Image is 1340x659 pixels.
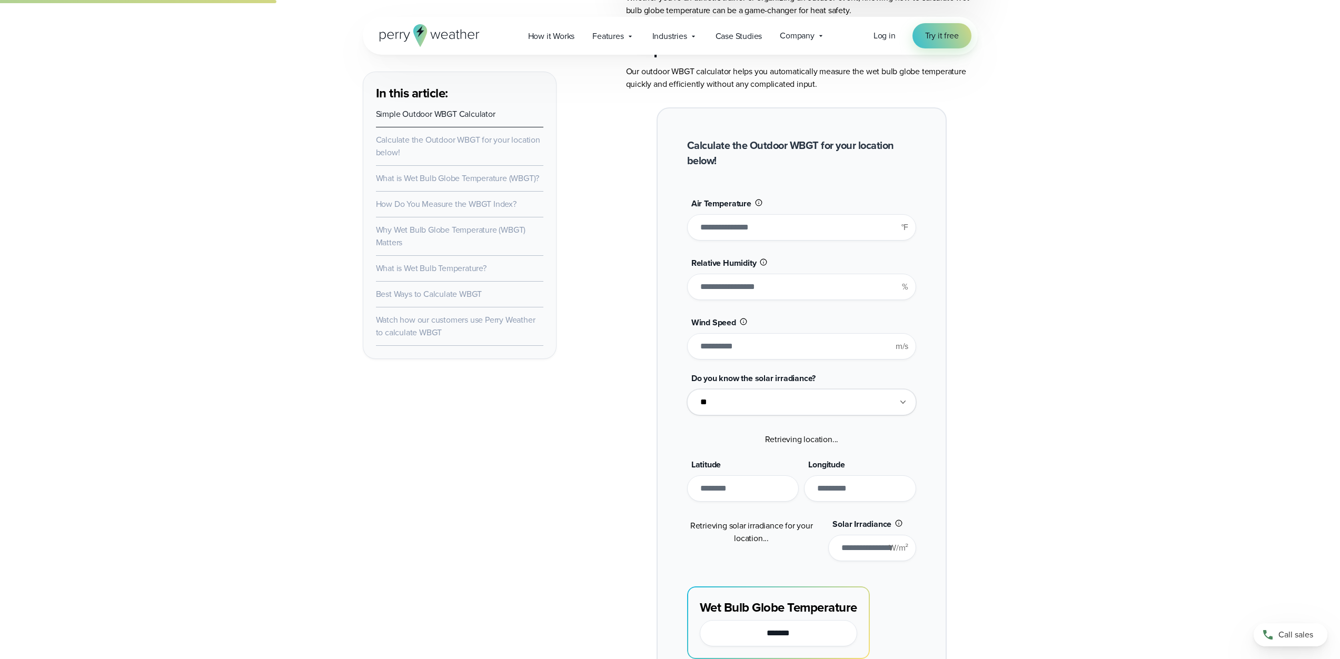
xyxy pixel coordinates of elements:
span: Company [780,29,815,42]
span: How it Works [528,30,575,43]
span: Case Studies [716,30,762,43]
span: Air Temperature [691,197,751,209]
h3: In this article: [376,85,543,102]
h2: Calculate the Outdoor WBGT for your location below! [687,138,916,168]
a: Best Ways to Calculate WBGT [376,288,482,300]
span: Wind Speed [691,316,736,328]
a: Calculate the Outdoor WBGT for your location below! [376,134,540,158]
span: Call sales [1278,628,1313,641]
a: Call sales [1254,623,1327,646]
a: How Do You Measure the WBGT Index? [376,198,517,210]
span: Solar Irradiance [832,518,891,530]
a: Try it free [912,23,971,48]
span: Industries [652,30,687,43]
h2: Simple Outdoor WBGT Calculator [626,38,978,59]
span: Retrieving solar irradiance for your location... [690,520,813,544]
span: Features [592,30,623,43]
a: How it Works [519,25,584,47]
span: Do you know the solar irradiance? [691,372,816,384]
a: What is Wet Bulb Temperature? [376,262,487,274]
a: Log in [874,29,896,42]
span: Relative Humidity [691,257,757,269]
a: Simple Outdoor WBGT Calculator [376,108,495,120]
span: Try it free [925,29,959,42]
span: Longitude [808,458,845,471]
a: Case Studies [707,25,771,47]
a: What is Wet Bulb Globe Temperature (WBGT)? [376,172,540,184]
a: Watch how our customers use Perry Weather to calculate WBGT [376,314,535,338]
p: Our outdoor WBGT calculator helps you automatically measure the wet bulb globe temperature quickl... [626,65,978,91]
span: Retrieving location... [765,433,839,445]
a: Why Wet Bulb Globe Temperature (WBGT) Matters [376,224,526,248]
span: Latitude [691,458,721,471]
